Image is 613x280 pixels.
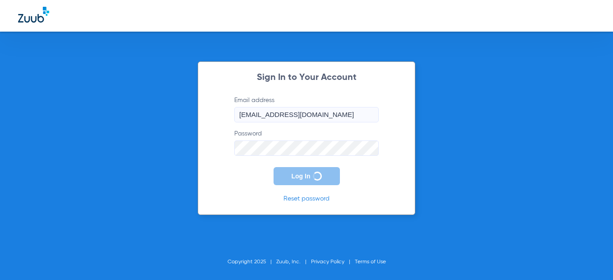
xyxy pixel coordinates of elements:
[283,196,330,202] a: Reset password
[568,237,613,280] iframe: Chat Widget
[355,259,386,265] a: Terms of Use
[234,96,379,122] label: Email address
[234,107,379,122] input: Email address
[228,257,276,266] li: Copyright 2025
[18,7,49,23] img: Zuub Logo
[234,140,379,156] input: Password
[274,167,340,185] button: Log In
[276,257,311,266] li: Zuub, Inc.
[234,129,379,156] label: Password
[292,173,311,180] span: Log In
[221,73,392,82] h2: Sign In to Your Account
[311,259,344,265] a: Privacy Policy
